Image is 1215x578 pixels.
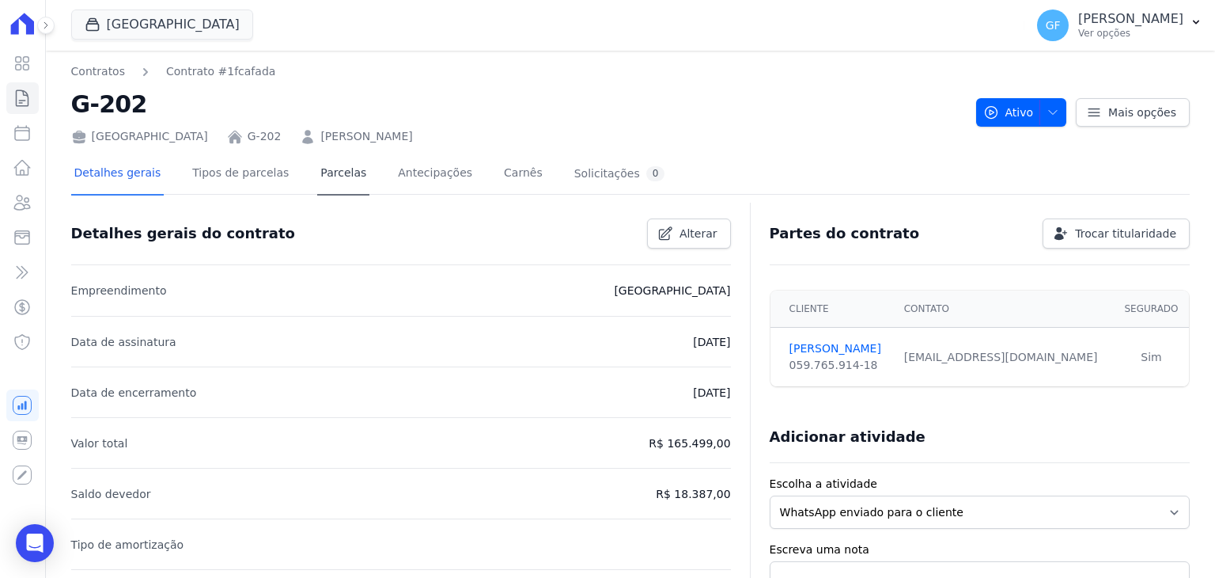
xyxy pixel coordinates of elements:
div: [EMAIL_ADDRESS][DOMAIN_NAME] [904,349,1104,366]
p: R$ 18.387,00 [656,485,730,504]
nav: Breadcrumb [71,63,963,80]
p: [DATE] [693,383,730,402]
p: Ver opções [1078,27,1183,40]
h3: Adicionar atividade [770,428,925,447]
a: Detalhes gerais [71,154,165,196]
label: Escolha a atividade [770,476,1190,492]
a: Alterar [647,219,731,249]
h3: Detalhes gerais do contrato [71,224,295,243]
div: [GEOGRAPHIC_DATA] [71,128,208,145]
span: GF [1046,20,1061,31]
button: GF [PERSON_NAME] Ver opções [1024,3,1215,48]
div: Solicitações [574,166,665,181]
p: [GEOGRAPHIC_DATA] [614,281,730,300]
label: Escreva uma nota [770,542,1190,558]
p: Data de encerramento [71,383,197,402]
p: Tipo de amortização [71,535,184,554]
button: [GEOGRAPHIC_DATA] [71,10,253,40]
th: Contato [895,291,1114,328]
span: Ativo [983,98,1034,127]
a: Tipos de parcelas [189,154,292,196]
a: Trocar titularidade [1043,219,1190,249]
h3: Partes do contrato [770,224,920,243]
a: Contratos [71,63,125,80]
div: 0 [646,166,665,181]
p: Empreendimento [71,281,167,300]
a: G-202 [248,128,282,145]
a: Mais opções [1076,98,1190,127]
td: Sim [1114,328,1189,387]
button: Ativo [976,98,1067,127]
a: Contrato #1fcafada [166,63,275,80]
p: Valor total [71,434,128,453]
a: Solicitações0 [571,154,668,196]
a: Parcelas [317,154,369,196]
a: [PERSON_NAME] [789,340,885,357]
p: [PERSON_NAME] [1078,11,1183,27]
a: Antecipações [395,154,475,196]
span: Alterar [679,226,717,241]
p: Saldo devedor [71,485,151,504]
p: Data de assinatura [71,333,176,352]
p: R$ 165.499,00 [649,434,730,453]
nav: Breadcrumb [71,63,276,80]
div: 059.765.914-18 [789,357,885,374]
th: Segurado [1114,291,1189,328]
a: Carnês [501,154,546,196]
div: Open Intercom Messenger [16,524,54,562]
span: Mais opções [1108,105,1176,120]
a: [PERSON_NAME] [320,128,412,145]
h2: G-202 [71,86,963,122]
th: Cliente [770,291,895,328]
span: Trocar titularidade [1075,226,1176,241]
p: [DATE] [693,333,730,352]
